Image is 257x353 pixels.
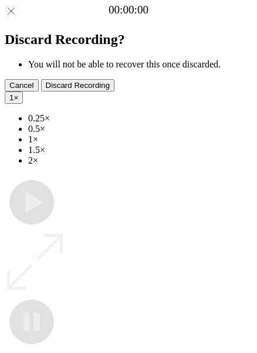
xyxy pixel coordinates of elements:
[28,155,252,166] li: 2×
[28,124,252,134] li: 0.5×
[41,79,115,91] button: Discard Recording
[28,134,252,145] li: 1×
[5,79,39,91] button: Cancel
[28,59,252,70] li: You will not be able to recover this once discarded.
[109,4,148,16] a: 00:00:00
[28,113,252,124] li: 0.25×
[5,32,252,47] h2: Discard Recording?
[9,93,13,102] span: 1
[5,91,23,104] button: 1×
[28,145,252,155] li: 1.5×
